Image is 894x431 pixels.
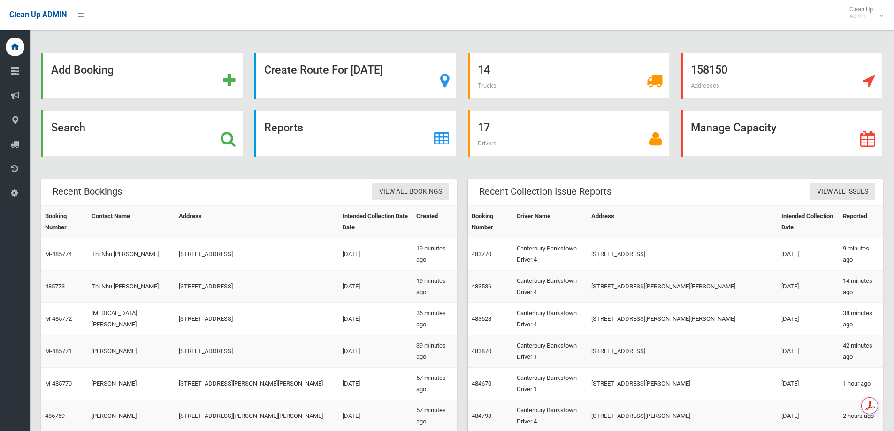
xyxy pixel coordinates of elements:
a: View All Bookings [372,183,449,201]
strong: Create Route For [DATE] [264,63,383,76]
span: Clean Up ADMIN [9,10,67,19]
a: 485769 [45,412,65,419]
th: Driver Name [513,206,587,238]
a: 14 Trucks [468,53,670,99]
td: 38 minutes ago [839,303,883,335]
a: 483770 [472,250,491,257]
a: 17 Drivers [468,110,670,157]
a: Reports [254,110,456,157]
td: [STREET_ADDRESS] [175,303,339,335]
td: 19 minutes ago [413,271,456,303]
header: Recent Bookings [41,182,133,201]
th: Address [588,206,778,238]
a: M-485770 [45,380,72,387]
td: [DATE] [339,335,413,368]
td: Canterbury Bankstown Driver 1 [513,335,587,368]
a: 483536 [472,283,491,290]
td: 19 minutes ago [413,238,456,271]
strong: 158150 [691,63,727,76]
header: Recent Collection Issue Reports [468,182,623,201]
td: [PERSON_NAME] [88,335,175,368]
td: [STREET_ADDRESS][PERSON_NAME][PERSON_NAME] [588,303,778,335]
td: [DATE] [339,238,413,271]
td: Thi Nhu [PERSON_NAME] [88,238,175,271]
td: Thi Nhu [PERSON_NAME] [88,271,175,303]
td: [DATE] [778,303,839,335]
a: 484670 [472,380,491,387]
a: 485773 [45,283,65,290]
strong: 14 [478,63,490,76]
td: 42 minutes ago [839,335,883,368]
th: Contact Name [88,206,175,238]
a: Manage Capacity [681,110,883,157]
td: [DATE] [339,271,413,303]
td: [STREET_ADDRESS][PERSON_NAME][PERSON_NAME] [175,368,339,400]
a: M-485771 [45,348,72,355]
th: Booking Number [468,206,513,238]
td: [STREET_ADDRESS] [175,335,339,368]
td: Canterbury Bankstown Driver 1 [513,368,587,400]
a: 483870 [472,348,491,355]
td: [STREET_ADDRESS][PERSON_NAME] [588,368,778,400]
strong: Add Booking [51,63,114,76]
td: [DATE] [778,271,839,303]
td: 1 hour ago [839,368,883,400]
span: Drivers [478,140,497,147]
td: [STREET_ADDRESS] [588,335,778,368]
td: 57 minutes ago [413,368,456,400]
td: 14 minutes ago [839,271,883,303]
a: 158150 Addresses [681,53,883,99]
th: Created [413,206,456,238]
td: [STREET_ADDRESS][PERSON_NAME][PERSON_NAME] [588,271,778,303]
td: 39 minutes ago [413,335,456,368]
td: [STREET_ADDRESS] [175,271,339,303]
td: [DATE] [778,335,839,368]
td: Canterbury Bankstown Driver 4 [513,303,587,335]
strong: Search [51,121,85,134]
span: Clean Up [845,6,882,20]
td: [DATE] [339,368,413,400]
th: Booking Number [41,206,88,238]
span: Trucks [478,82,497,89]
a: View All Issues [810,183,875,201]
th: Address [175,206,339,238]
strong: Reports [264,121,303,134]
a: M-485774 [45,250,72,257]
td: [DATE] [339,303,413,335]
td: 36 minutes ago [413,303,456,335]
td: [DATE] [778,238,839,271]
strong: 17 [478,121,490,134]
td: [STREET_ADDRESS] [175,238,339,271]
td: [STREET_ADDRESS] [588,238,778,271]
td: [PERSON_NAME] [88,368,175,400]
th: Intended Collection Date [778,206,839,238]
strong: Manage Capacity [691,121,776,134]
a: Create Route For [DATE] [254,53,456,99]
td: Canterbury Bankstown Driver 4 [513,271,587,303]
td: [DATE] [778,368,839,400]
small: Admin [849,13,873,20]
td: Canterbury Bankstown Driver 4 [513,238,587,271]
th: Reported [839,206,883,238]
span: Addresses [691,82,719,89]
a: 484793 [472,412,491,419]
th: Intended Collection Date Date [339,206,413,238]
a: Add Booking [41,53,243,99]
td: [MEDICAL_DATA][PERSON_NAME] [88,303,175,335]
td: 9 minutes ago [839,238,883,271]
a: M-485772 [45,315,72,322]
a: 483628 [472,315,491,322]
a: Search [41,110,243,157]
